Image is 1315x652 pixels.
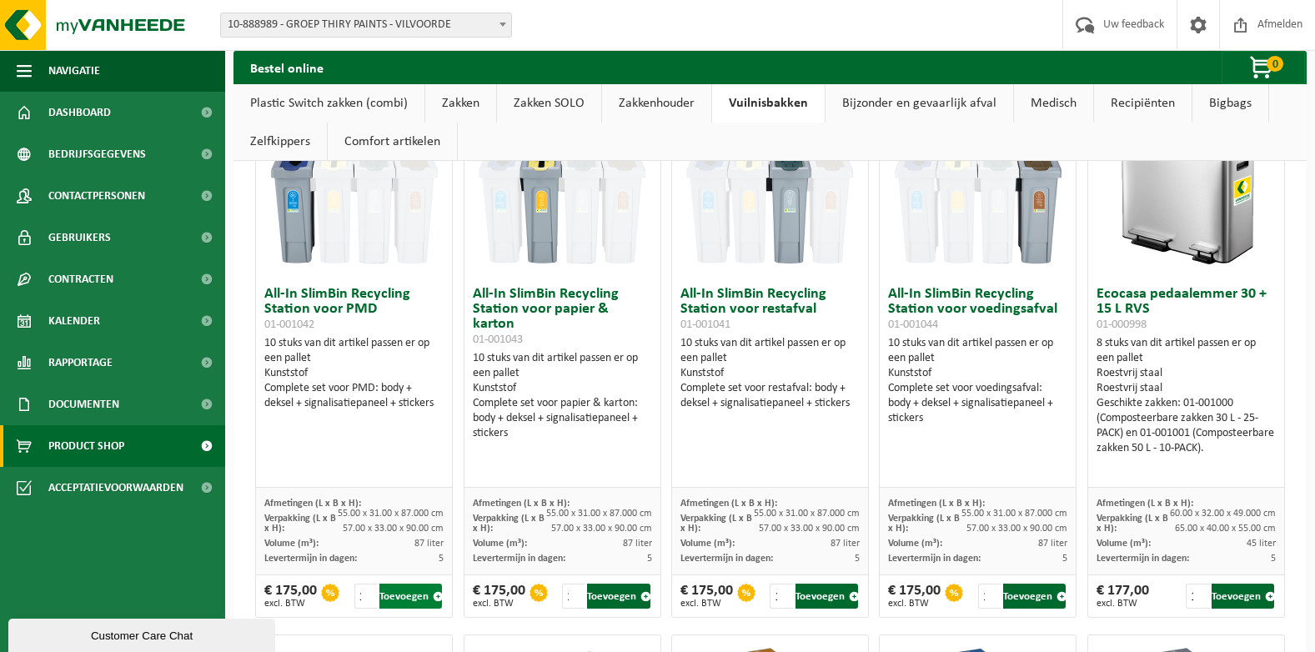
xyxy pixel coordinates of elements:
[473,396,652,441] div: Complete set voor papier & karton: body + deksel + signalisatiepaneel + stickers
[264,499,361,509] span: Afmetingen (L x B x H):
[1267,56,1283,72] span: 0
[473,554,565,564] span: Levertermijn in dagen:
[680,287,860,332] h3: All-In SlimBin Recycling Station voor restafval
[473,287,652,347] h3: All-In SlimBin Recycling Station voor papier & karton
[264,318,314,331] span: 01-001042
[680,539,735,549] span: Volume (m³):
[48,342,113,384] span: Rapportage
[888,554,981,564] span: Levertermijn in dagen:
[680,514,752,534] span: Verpakking (L x B x H):
[680,554,773,564] span: Levertermijn in dagen:
[551,524,652,534] span: 57.00 x 33.00 x 90.00 cm
[1097,599,1149,609] span: excl. BTW
[1003,584,1066,609] button: Toevoegen
[712,84,825,123] a: Vuilnisbakken
[1097,539,1151,549] span: Volume (m³):
[48,50,100,92] span: Navigatie
[686,112,853,278] img: 01-001041
[1062,554,1067,564] span: 5
[264,539,319,549] span: Volume (m³):
[888,336,1067,426] div: 10 stuks van dit artikel passen er op een pallet
[759,524,860,534] span: 57.00 x 33.00 x 90.00 cm
[264,514,336,534] span: Verpakking (L x B x H):
[1170,509,1276,519] span: 60.00 x 32.00 x 49.000 cm
[680,336,860,411] div: 10 stuks van dit artikel passen er op een pallet
[602,84,711,123] a: Zakkenhouder
[473,514,545,534] span: Verpakking (L x B x H):
[1186,584,1209,609] input: 1
[48,300,100,342] span: Kalender
[796,584,858,609] button: Toevoegen
[680,381,860,411] div: Complete set voor restafval: body + deksel + signalisatiepaneel + stickers
[680,366,860,381] div: Kunststof
[343,524,444,534] span: 57.00 x 33.00 x 90.00 cm
[354,584,378,609] input: 1
[264,381,444,411] div: Complete set voor PMD: body + deksel + signalisatiepaneel + stickers
[425,84,496,123] a: Zakken
[1271,554,1276,564] span: 5
[1014,84,1093,123] a: Medisch
[264,336,444,411] div: 10 stuks van dit artikel passen er op een pallet
[1097,499,1193,509] span: Afmetingen (L x B x H):
[264,554,357,564] span: Levertermijn in dagen:
[978,584,1001,609] input: 1
[1097,336,1276,456] div: 8 stuks van dit artikel passen er op een pallet
[680,599,733,609] span: excl. BTW
[264,287,444,332] h3: All-In SlimBin Recycling Station voor PMD
[1097,584,1149,609] div: € 177,00
[1097,381,1276,396] div: Roestvrij staal
[1097,554,1189,564] span: Levertermijn in dagen:
[888,318,938,331] span: 01-001044
[473,351,652,441] div: 10 stuks van dit artikel passen er op een pallet
[379,584,442,609] button: Toevoegen
[895,112,1062,278] img: 01-001044
[562,584,585,609] input: 1
[1175,524,1276,534] span: 65.00 x 40.00 x 55.00 cm
[1094,84,1192,123] a: Recipiënten
[680,499,777,509] span: Afmetingen (L x B x H):
[473,381,652,396] div: Kunststof
[8,615,279,652] iframe: chat widget
[888,499,985,509] span: Afmetingen (L x B x H):
[961,509,1067,519] span: 55.00 x 31.00 x 87.000 cm
[546,509,652,519] span: 55.00 x 31.00 x 87.000 cm
[264,584,317,609] div: € 175,00
[328,123,457,161] a: Comfort artikelen
[264,366,444,381] div: Kunststof
[888,366,1067,381] div: Kunststof
[1247,539,1276,549] span: 45 liter
[220,13,512,38] span: 10-888989 - GROEP THIRY PAINTS - VILVOORDE
[754,509,860,519] span: 55.00 x 31.00 x 87.000 cm
[1222,51,1305,84] button: 0
[48,133,146,175] span: Bedrijfsgegevens
[497,84,601,123] a: Zakken SOLO
[1097,514,1168,534] span: Verpakking (L x B x H):
[680,584,733,609] div: € 175,00
[48,217,111,258] span: Gebruikers
[338,509,444,519] span: 55.00 x 31.00 x 87.000 cm
[48,258,113,300] span: Contracten
[414,539,444,549] span: 87 liter
[826,84,1013,123] a: Bijzonder en gevaarlijk afval
[587,584,650,609] button: Toevoegen
[233,84,424,123] a: Plastic Switch zakken (combi)
[647,554,652,564] span: 5
[1097,366,1276,381] div: Roestvrij staal
[1097,396,1276,456] div: Geschikte zakken: 01-001000 (Composteerbare zakken 30 L - 25-PACK) en 01-001001 (Composteerbare z...
[473,499,570,509] span: Afmetingen (L x B x H):
[888,539,942,549] span: Volume (m³):
[233,123,327,161] a: Zelfkippers
[48,175,145,217] span: Contactpersonen
[48,425,124,467] span: Product Shop
[1097,287,1276,332] h3: Ecocasa pedaalemmer 30 + 15 L RVS
[888,584,941,609] div: € 175,00
[221,13,511,37] span: 10-888989 - GROEP THIRY PAINTS - VILVOORDE
[264,599,317,609] span: excl. BTW
[48,384,119,425] span: Documenten
[233,51,340,83] h2: Bestel online
[770,584,793,609] input: 1
[966,524,1067,534] span: 57.00 x 33.00 x 90.00 cm
[888,287,1067,332] h3: All-In SlimBin Recycling Station voor voedingsafval
[888,599,941,609] span: excl. BTW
